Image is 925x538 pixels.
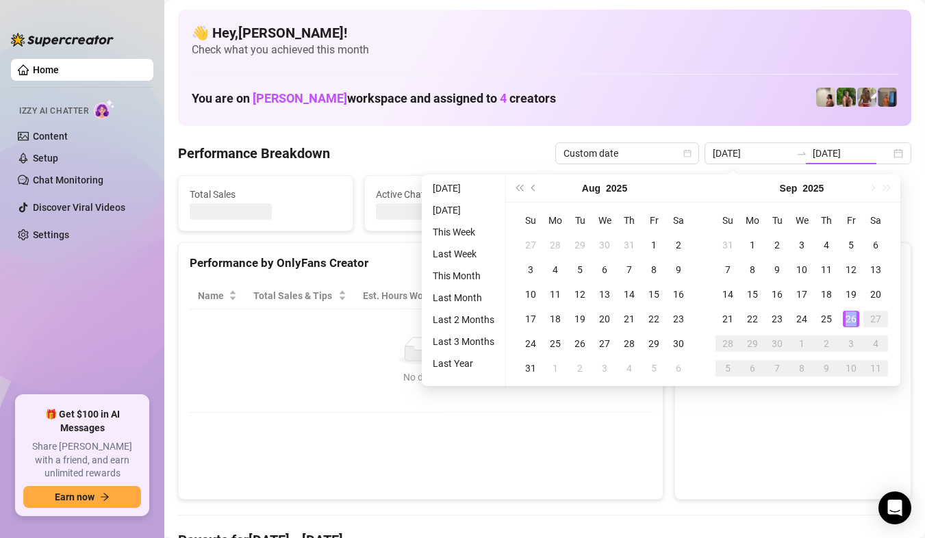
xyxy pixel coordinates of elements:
span: arrow-right [100,492,110,502]
span: Messages Sent [562,187,714,202]
div: Sales by OnlyFans Creator [686,254,900,272]
a: Content [33,131,68,142]
th: Name [190,283,245,309]
a: Settings [33,229,69,240]
span: [PERSON_NAME] [253,91,347,105]
span: Earn now [55,491,94,502]
span: Chat Conversion [557,288,633,303]
a: Home [33,64,59,75]
button: Earn nowarrow-right [23,486,141,508]
span: Total Sales [190,187,342,202]
span: Izzy AI Chatter [19,105,88,118]
div: Open Intercom Messenger [878,491,911,524]
img: Nathaniel [837,88,856,107]
img: Wayne [878,88,897,107]
a: Chat Monitoring [33,175,103,185]
span: Share [PERSON_NAME] with a friend, and earn unlimited rewards [23,440,141,481]
input: End date [813,146,891,161]
img: Ralphy [816,88,835,107]
img: Nathaniel [857,88,876,107]
span: Sales / Hour [473,288,529,303]
span: Custom date [563,143,691,164]
span: 4 [500,91,507,105]
span: calendar [683,149,692,157]
span: 🎁 Get $100 in AI Messages [23,408,141,435]
div: No data [203,370,638,385]
span: Total Sales & Tips [253,288,335,303]
th: Sales / Hour [465,283,548,309]
span: swap-right [796,148,807,159]
img: AI Chatter [94,99,115,119]
span: to [796,148,807,159]
img: logo-BBDzfeDw.svg [11,33,114,47]
a: Discover Viral Videos [33,202,125,213]
a: Setup [33,153,58,164]
span: Active Chats [376,187,528,202]
h1: You are on workspace and assigned to creators [192,91,556,106]
th: Total Sales & Tips [245,283,355,309]
th: Chat Conversion [549,283,652,309]
div: Est. Hours Worked [363,288,446,303]
h4: 👋 Hey, [PERSON_NAME] ! [192,23,898,42]
div: Performance by OnlyFans Creator [190,254,652,272]
span: Check what you achieved this month [192,42,898,57]
h4: Performance Breakdown [178,144,330,163]
span: Name [198,288,226,303]
input: Start date [713,146,791,161]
